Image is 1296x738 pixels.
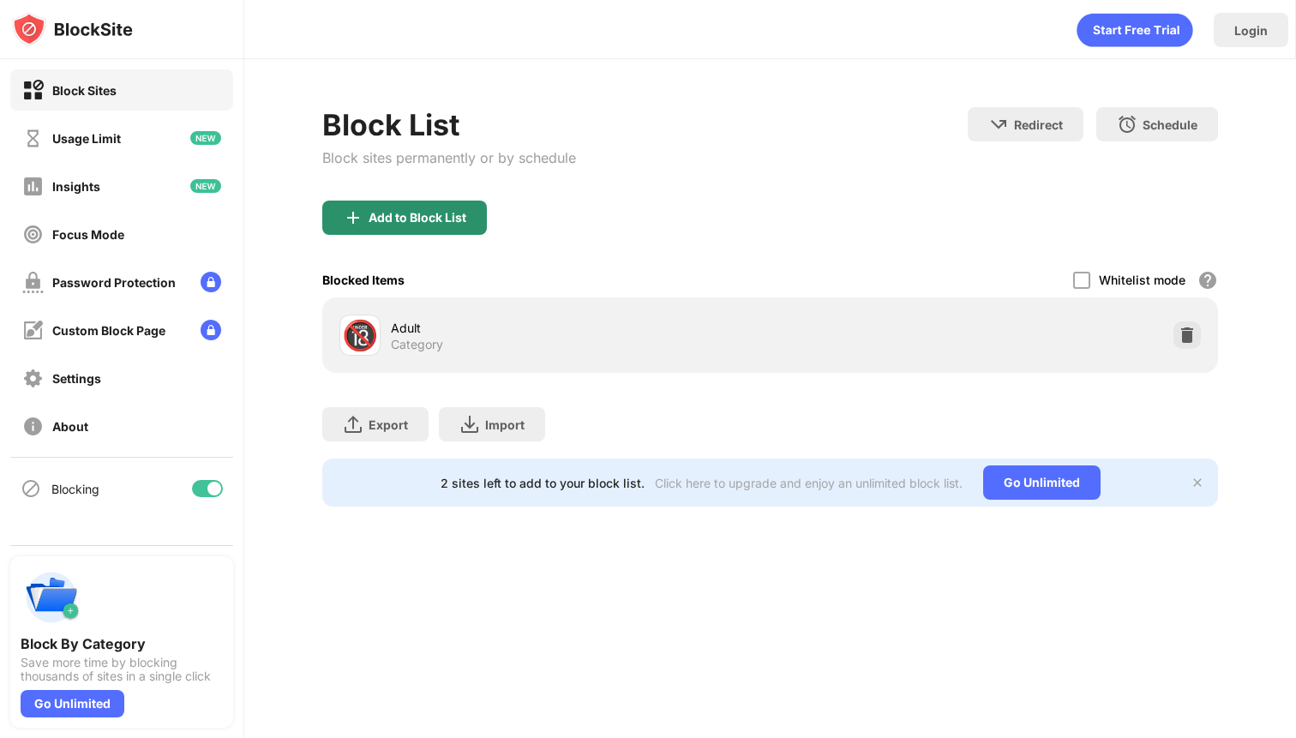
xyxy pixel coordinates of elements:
div: Schedule [1143,117,1197,132]
img: insights-off.svg [22,176,44,197]
img: new-icon.svg [190,131,221,145]
div: Focus Mode [52,227,124,242]
div: Blocking [51,482,99,496]
div: Adult [391,319,771,337]
div: Click here to upgrade and enjoy an unlimited block list. [655,476,963,490]
div: 2 sites left to add to your block list. [441,476,645,490]
div: Go Unlimited [983,465,1101,500]
img: block-on.svg [22,80,44,101]
img: push-categories.svg [21,567,82,628]
img: x-button.svg [1191,476,1204,489]
img: password-protection-off.svg [22,272,44,293]
div: Block Sites [52,83,117,98]
div: Insights [52,179,100,194]
img: logo-blocksite.svg [12,12,133,46]
img: about-off.svg [22,416,44,437]
div: Password Protection [52,275,176,290]
img: settings-off.svg [22,368,44,389]
img: focus-off.svg [22,224,44,245]
div: Block List [322,107,576,142]
img: customize-block-page-off.svg [22,320,44,341]
img: lock-menu.svg [201,320,221,340]
div: animation [1077,13,1193,47]
div: Category [391,337,443,352]
div: About [52,419,88,434]
div: Export [369,417,408,432]
div: Custom Block Page [52,323,165,338]
img: time-usage-off.svg [22,128,44,149]
div: Usage Limit [52,131,121,146]
div: Whitelist mode [1099,273,1185,287]
div: Block By Category [21,635,223,652]
div: Redirect [1014,117,1063,132]
div: Save more time by blocking thousands of sites in a single click [21,656,223,683]
div: Go Unlimited [21,690,124,717]
div: Block sites permanently or by schedule [322,149,576,166]
div: Login [1234,23,1268,38]
div: Blocked Items [322,273,405,287]
img: lock-menu.svg [201,272,221,292]
div: Settings [52,371,101,386]
div: 🔞 [342,318,378,353]
div: Add to Block List [369,211,466,225]
div: Import [485,417,525,432]
img: new-icon.svg [190,179,221,193]
img: blocking-icon.svg [21,478,41,499]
